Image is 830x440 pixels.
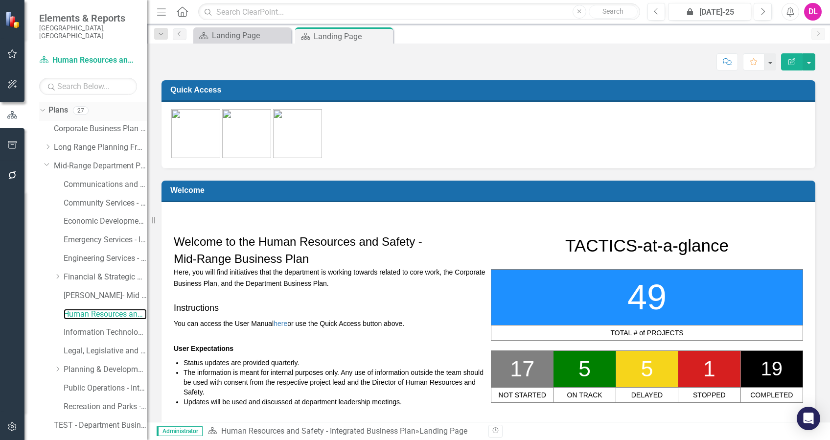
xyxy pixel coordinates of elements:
img: CBP-green%20v2.png [171,109,220,158]
div: 27 [73,106,89,115]
a: Planning & Development - Integrated Business Plan [64,364,147,375]
h3: Quick Access [170,85,810,94]
div: [DATE]-25 [671,6,748,18]
a: Communications and Public Affairs - Integrated Business Plan ([DATE]-[DATE]) [64,179,147,190]
span: 5 [578,356,591,381]
span: Welcome to the Human Resources and Safety - [174,235,422,248]
span: You can access the User Manual or use the Quick Access button above. [174,320,404,327]
a: Engineering Services - Integrated Business Plan [64,253,147,264]
button: DL [804,3,822,21]
a: Human Resources and Safety - Integrated Business Plan [221,426,415,436]
a: Corporate Business Plan ([DATE]-[DATE]) [54,123,147,135]
span: COMPLETED [750,391,793,399]
button: Search [589,5,638,19]
div: Open Intercom Messenger [797,407,820,430]
span: DELAYED [631,391,663,399]
span: 17 [510,356,534,381]
span: 49 [627,278,667,317]
input: Search ClearPoint... [198,3,640,21]
input: Search Below... [39,78,137,95]
a: Recreation and Parks - Mid Range Business Plan [64,401,147,413]
a: Financial & Strategic Services - Integrated Business Plan [64,272,147,283]
span: 5 [641,356,653,381]
a: Legal, Legislative and Records Services - Integrated Business Plan [64,346,147,357]
a: Mid-Range Department Plans [54,161,147,172]
a: Community Services - Integrated Business Plan [64,198,147,209]
span: NOT STARTED [499,391,546,399]
a: here [274,320,287,327]
span: STOPPED [693,391,726,399]
a: TEST - Department Business Plan [54,420,147,431]
a: [PERSON_NAME]- Mid Range Business Plan [64,290,147,301]
span: Administrator [157,426,203,436]
a: Plans [48,105,68,116]
a: Emergency Services - Integrated Business Plan [64,234,147,246]
span: ON TRACK [567,391,602,399]
span: TOTAL # of PROJECTS [610,329,683,337]
a: Human Resources and Safety - Integrated Business Plan [39,55,137,66]
a: Economic Development - Integrated Business Plan [64,216,147,227]
a: Public Operations - Integrated Business Plan [64,383,147,394]
img: ClearPoint Strategy [5,11,22,28]
button: [DATE]-25 [668,3,751,21]
div: » [207,426,481,437]
li: Status updates are provided quarterly. [184,358,486,368]
small: [GEOGRAPHIC_DATA], [GEOGRAPHIC_DATA] [39,24,137,40]
li: The information is meant for internal purposes only. Any use of information outside the team shou... [184,368,486,397]
span: Search [602,7,623,15]
span: 1 [703,356,715,381]
span: 19 [761,358,783,379]
span: Here, you will find initiatives that the department is working towards related to core work, the ... [174,256,485,313]
img: Training-green%20v2.png [273,109,322,158]
span: Elements & Reports [39,12,137,24]
h3: Welcome [170,185,810,195]
li: Updates will be used and discussed at department leadership meetings. [184,397,486,407]
span: Mid-Range Business Plan [174,252,309,265]
span: TACTICS-at-a-glance [565,236,729,255]
a: Human Resources and Safety - Integrated Business Plan [64,309,147,320]
a: Information Technology Services - Integrated Business Plan [64,327,147,338]
img: Assignments.png [222,109,271,158]
div: Landing Page [419,426,467,436]
div: Landing Page [212,29,289,42]
div: Landing Page [314,30,391,43]
a: Long Range Planning Framework [54,142,147,153]
span: User Expectations [174,345,233,352]
a: Landing Page [196,29,289,42]
span: Instructions [174,303,219,313]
